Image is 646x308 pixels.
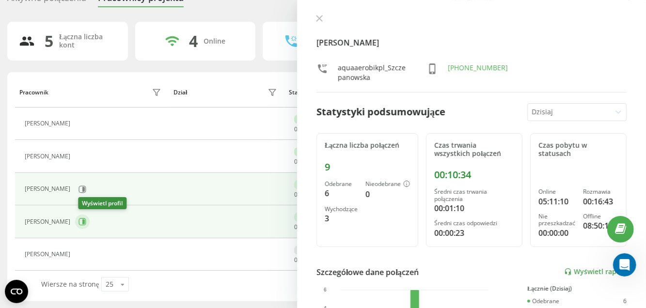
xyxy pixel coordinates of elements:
[5,280,28,303] button: Open CMP widget
[294,224,317,231] div: : :
[338,63,407,82] div: aquaaerobikpl_Szczepanowska
[204,37,225,46] div: Online
[316,105,445,119] div: Statystyki podsumowujące
[527,285,627,292] div: Łącznie (Dzisiaj)
[25,218,73,225] div: [PERSON_NAME]
[55,5,70,21] img: Profile image for Valerii
[538,227,575,239] div: 00:00:00
[189,32,198,50] div: 4
[583,196,618,207] div: 00:16:43
[294,115,319,124] div: Online
[294,191,317,198] div: : :
[289,89,307,96] div: Status
[6,4,25,22] button: go back
[623,298,627,305] div: 6
[538,188,575,195] div: Online
[294,256,301,264] span: 00
[527,298,559,305] div: Odebrane
[294,246,320,255] div: Offline
[25,153,73,160] div: [PERSON_NAME]
[538,196,575,207] div: 05:11:10
[41,279,99,289] span: Wiersze na stronę
[325,213,358,224] div: 3
[294,223,301,231] span: 05
[166,208,182,224] button: Wyślij wiadomość…
[152,4,170,22] button: Główna
[434,227,514,239] div: 00:00:23
[294,257,317,263] div: : :
[538,141,618,158] div: Czas pobytu w statusach
[434,220,514,227] div: Średni czas odpowiedzi
[325,206,358,213] div: Wychodzące
[325,141,410,150] div: Łączna liczba połączeń
[365,181,410,188] div: Nieodebrane
[434,169,514,181] div: 00:10:34
[448,63,508,72] a: [PHONE_NUMBER]
[25,251,73,258] div: [PERSON_NAME]
[434,141,514,158] div: Czas trwania wszystkich połączeń
[59,33,116,49] div: Łączna liczba kont
[170,4,188,21] div: Zamknij
[294,190,301,199] span: 05
[294,157,301,166] span: 06
[583,213,618,220] div: Offline
[583,220,618,231] div: 08:50:16
[45,32,53,50] div: 5
[25,185,73,192] div: [PERSON_NAME]
[324,287,327,293] text: 6
[74,5,111,12] h1: Ringostat
[316,37,627,48] h4: [PERSON_NAME]
[78,197,126,209] div: Wyświetl profil
[82,12,128,22] p: Poniżej minuty
[25,120,73,127] div: [PERSON_NAME]
[294,126,317,133] div: : :
[294,180,319,189] div: Online
[613,253,636,277] iframe: Intercom live chat
[583,188,618,195] div: Rozmawia
[294,125,301,133] span: 06
[365,188,410,200] div: 0
[106,279,113,289] div: 25
[325,181,358,187] div: Odebrane
[434,202,514,214] div: 00:01:10
[325,161,410,173] div: 9
[19,89,48,96] div: Pracownik
[15,212,23,220] button: Selektor emotek
[325,187,358,199] div: 6
[316,266,419,278] div: Szczegółowe dane połączeń
[8,163,186,208] textarea: Napisz wiadomość...
[41,5,57,21] img: Profile image for Serhii
[538,213,575,227] div: Nie przeszkadzać
[294,158,317,165] div: : :
[173,89,187,96] div: Dział
[28,5,43,21] img: Profile image for Yuliia
[294,213,319,222] div: Online
[564,268,627,276] a: Wyświetl raport
[434,188,514,202] div: Średni czas trwania połączenia
[294,147,319,156] div: Online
